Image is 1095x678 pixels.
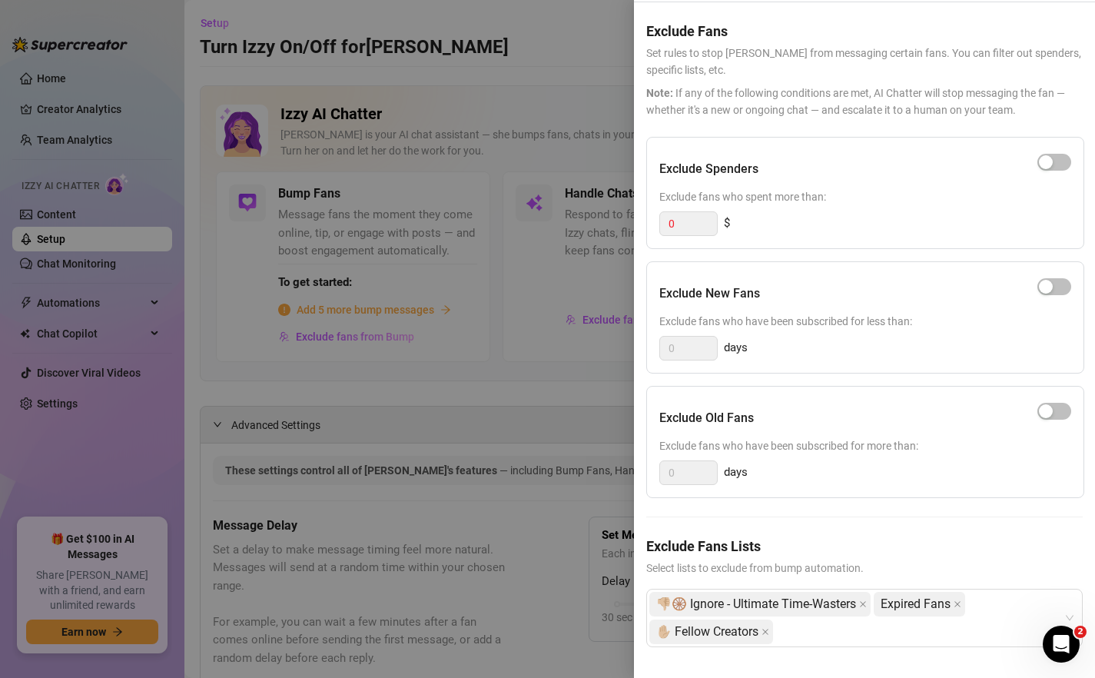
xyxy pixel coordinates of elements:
[1074,626,1087,638] span: 2
[859,600,867,608] span: close
[646,560,1083,577] span: Select lists to exclude from bump automation.
[659,409,754,427] h5: Exclude Old Fans
[1043,626,1080,663] iframe: Intercom live chat
[659,188,1071,205] span: Exclude fans who spent more than:
[954,600,961,608] span: close
[649,620,773,644] span: ✋🏼 Fellow Creators
[724,214,730,233] span: $
[646,87,673,99] span: Note:
[649,592,871,617] span: 👎🏼🛞 Ignore - Ultimate Time-Wasters
[646,85,1083,118] span: If any of the following conditions are met, AI Chatter will stop messaging the fan — whether it's...
[656,620,758,643] span: ✋🏼 Fellow Creators
[656,593,856,616] span: 👎🏼🛞 Ignore - Ultimate Time-Wasters
[874,592,965,617] span: Expired Fans
[659,160,758,178] h5: Exclude Spenders
[881,593,951,616] span: Expired Fans
[646,45,1083,78] span: Set rules to stop [PERSON_NAME] from messaging certain fans. You can filter out spenders, specifi...
[724,464,748,482] span: days
[724,339,748,357] span: days
[762,628,769,636] span: close
[659,284,760,303] h5: Exclude New Fans
[659,313,1071,330] span: Exclude fans who have been subscribed for less than:
[659,437,1071,454] span: Exclude fans who have been subscribed for more than:
[646,21,1083,42] h5: Exclude Fans
[646,536,1083,557] h5: Exclude Fans Lists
